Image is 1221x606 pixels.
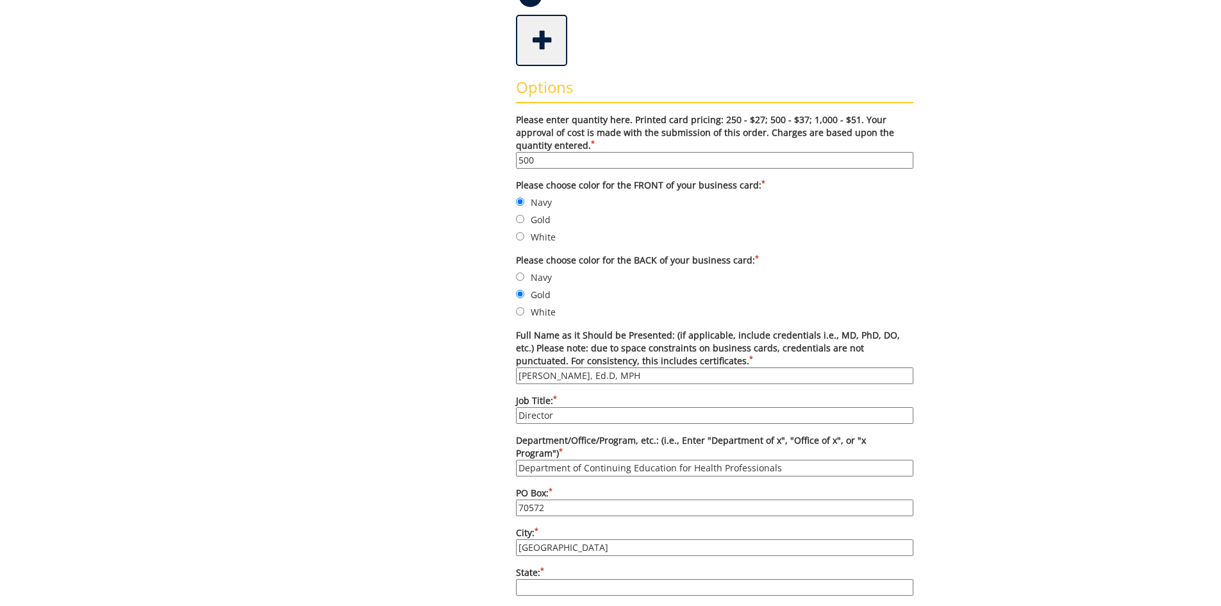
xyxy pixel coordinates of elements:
input: Navy [516,273,524,281]
input: Please enter quantity here. Printed card pricing: 250 - $27; 500 - $37; 1,000 - $51. Your approva... [516,152,913,169]
input: White [516,232,524,240]
label: PO Box: [516,487,913,516]
input: Gold [516,215,524,223]
label: Please choose color for the FRONT of your business card: [516,179,913,192]
label: Gold [516,212,913,226]
label: White [516,305,913,319]
label: Please choose color for the BACK of your business card: [516,254,913,267]
label: City: [516,526,913,556]
input: PO Box:* [516,500,913,516]
input: Job Title:* [516,407,913,424]
label: Department/Office/Program, etc.: (i.e., Enter "Department of x", "Office of x", or "x Program") [516,434,913,476]
input: State:* [516,579,913,596]
label: White [516,230,913,244]
input: City:* [516,539,913,556]
input: Navy [516,198,524,206]
input: Full Name as it Should be Presented: (if applicable, include credentials i.e., MD, PhD, DO, etc.)... [516,367,913,384]
input: White [516,307,524,316]
input: Department/Office/Program, etc.: (i.e., Enter "Department of x", "Office of x", or "x Program")* [516,460,913,476]
label: State: [516,566,913,596]
h3: Options [516,79,913,103]
input: Gold [516,290,524,298]
label: Navy [516,270,913,284]
label: Job Title: [516,394,913,424]
label: Navy [516,195,913,209]
label: Gold [516,287,913,301]
label: Please enter quantity here. Printed card pricing: 250 - $27; 500 - $37; 1,000 - $51. Your approva... [516,114,913,169]
label: Full Name as it Should be Presented: (if applicable, include credentials i.e., MD, PhD, DO, etc.)... [516,329,913,384]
